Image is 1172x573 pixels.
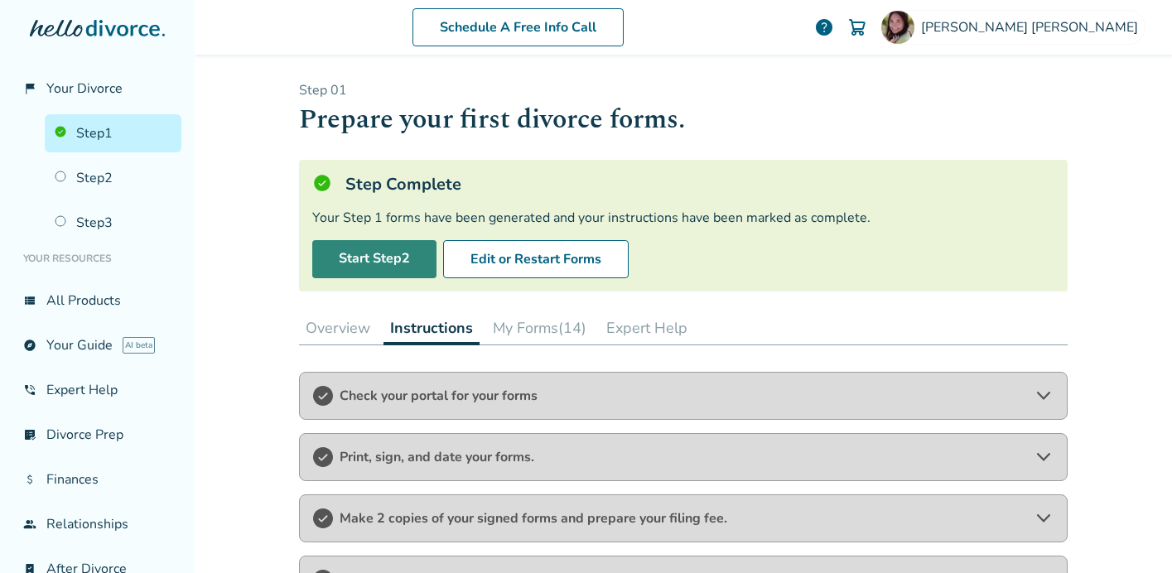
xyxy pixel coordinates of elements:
a: list_alt_checkDivorce Prep [13,416,181,454]
span: Make 2 copies of your signed forms and prepare your filing fee. [340,509,1027,527]
a: help [814,17,834,37]
h1: Prepare your first divorce forms. [299,99,1068,140]
a: groupRelationships [13,505,181,543]
a: Step1 [45,114,181,152]
a: phone_in_talkExpert Help [13,371,181,409]
img: Ashley Morgan [881,11,914,44]
button: My Forms(14) [486,311,593,344]
button: Edit or Restart Forms [443,240,629,278]
p: Step 0 1 [299,81,1068,99]
a: exploreYour GuideAI beta [13,326,181,364]
a: flag_2Your Divorce [13,70,181,108]
span: group [23,518,36,531]
span: view_list [23,294,36,307]
span: AI beta [123,337,155,354]
span: Print, sign, and date your forms. [340,448,1027,466]
span: phone_in_talk [23,383,36,397]
img: Cart [847,17,867,37]
span: attach_money [23,473,36,486]
a: Step2 [45,159,181,197]
span: Check your portal for your forms [340,387,1027,405]
span: list_alt_check [23,428,36,441]
a: view_listAll Products [13,282,181,320]
button: Overview [299,311,377,344]
button: Instructions [383,311,480,345]
span: explore [23,339,36,352]
a: Schedule A Free Info Call [412,8,624,46]
a: Step3 [45,204,181,242]
li: Your Resources [13,242,181,275]
h5: Step Complete [345,173,461,195]
span: Your Divorce [46,79,123,98]
a: attach_moneyFinances [13,460,181,498]
button: Expert Help [600,311,694,344]
div: Your Step 1 forms have been generated and your instructions have been marked as complete. [312,209,1054,227]
span: [PERSON_NAME] [PERSON_NAME] [921,18,1145,36]
span: flag_2 [23,82,36,95]
a: Start Step2 [312,240,436,278]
